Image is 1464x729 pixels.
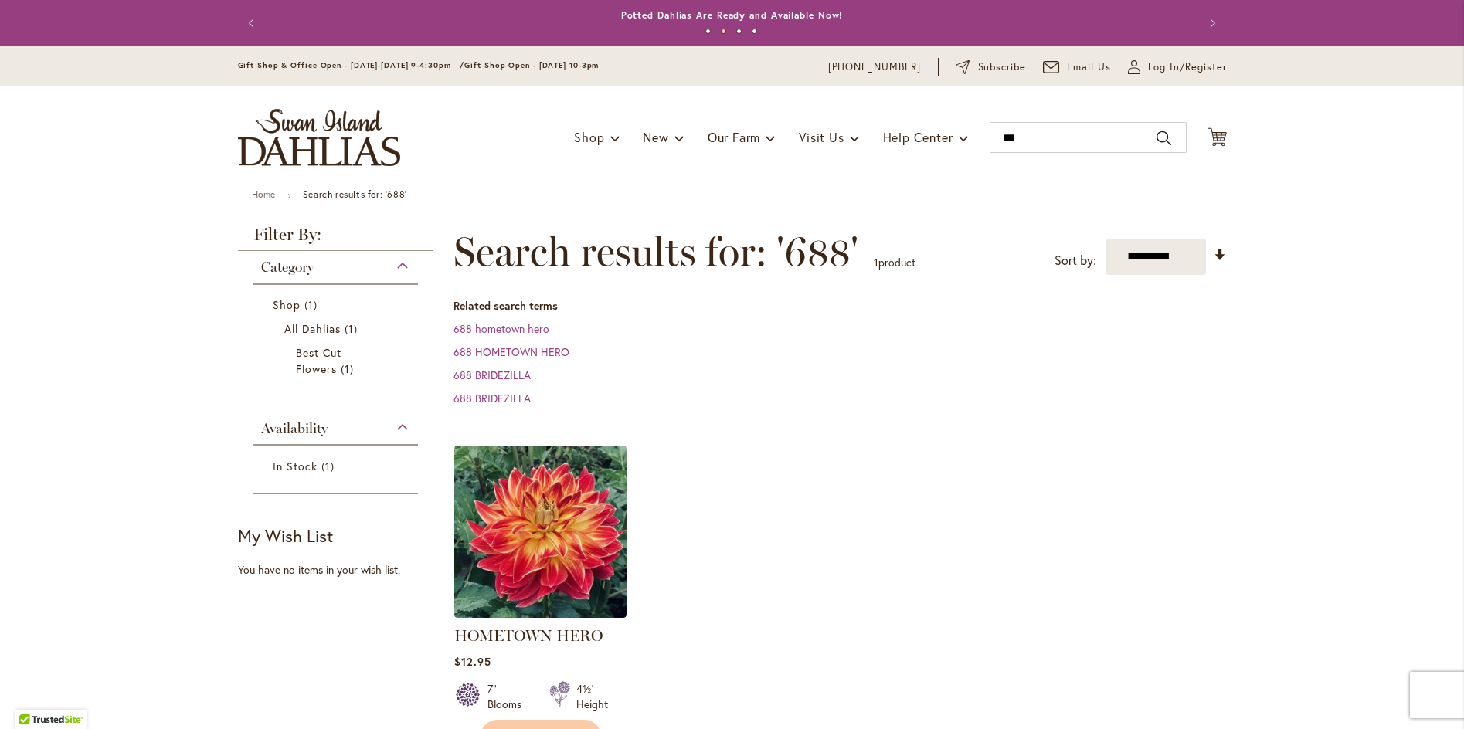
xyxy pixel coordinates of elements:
[238,562,444,578] div: You have no items in your wish list.
[453,391,531,405] a: 688 BRIDEZILLA
[454,606,627,621] a: HOMETOWN HERO
[464,60,599,70] span: Gift Shop Open - [DATE] 10-3pm
[752,29,757,34] button: 4 of 4
[303,188,407,200] strong: Search results for: '688'
[321,458,338,474] span: 1
[576,681,608,712] div: 4½' Height
[978,59,1027,75] span: Subscribe
[273,297,403,313] a: Shop
[453,229,858,275] span: Search results for: '688'
[1067,59,1111,75] span: Email Us
[12,674,55,717] iframe: Launch Accessibility Center
[956,59,1026,75] a: Subscribe
[1055,246,1096,275] label: Sort by:
[799,129,844,145] span: Visit Us
[874,255,878,270] span: 1
[252,188,276,200] a: Home
[453,344,569,359] a: 688 HOMETOWN HERO
[1128,59,1227,75] a: Log In/Register
[345,320,362,337] span: 1
[454,626,603,645] a: HOMETOWN HERO
[453,368,531,382] a: 688 BRIDEZILLA
[238,60,465,70] span: Gift Shop & Office Open - [DATE]-[DATE] 9-4:30pm /
[643,129,668,145] span: New
[273,459,318,473] span: In Stock
[238,524,333,547] strong: My Wish List
[284,321,341,336] span: All Dahlias
[454,654,491,669] span: $12.95
[1043,59,1111,75] a: Email Us
[1196,8,1227,39] button: Next
[736,29,742,34] button: 3 of 4
[621,9,844,21] a: Potted Dahlias Are Ready and Available Now!
[304,297,321,313] span: 1
[341,361,358,377] span: 1
[874,250,915,275] p: product
[238,109,400,166] a: store logo
[883,129,953,145] span: Help Center
[574,129,604,145] span: Shop
[238,8,269,39] button: Previous
[721,29,726,34] button: 2 of 4
[453,298,1227,314] dt: Related search terms
[705,29,711,34] button: 1 of 4
[238,226,434,251] strong: Filter By:
[708,129,760,145] span: Our Farm
[261,420,328,437] span: Availability
[1148,59,1227,75] span: Log In/Register
[454,446,627,618] img: HOMETOWN HERO
[261,259,314,276] span: Category
[453,321,549,336] a: 688 hometown hero
[296,345,341,376] span: Best Cut Flowers
[828,59,922,75] a: [PHONE_NUMBER]
[487,681,531,712] div: 7" Blooms
[273,297,301,312] span: Shop
[284,320,392,337] a: All Dahlias
[273,458,403,474] a: In Stock 1
[296,344,380,377] a: Best Cut Flowers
